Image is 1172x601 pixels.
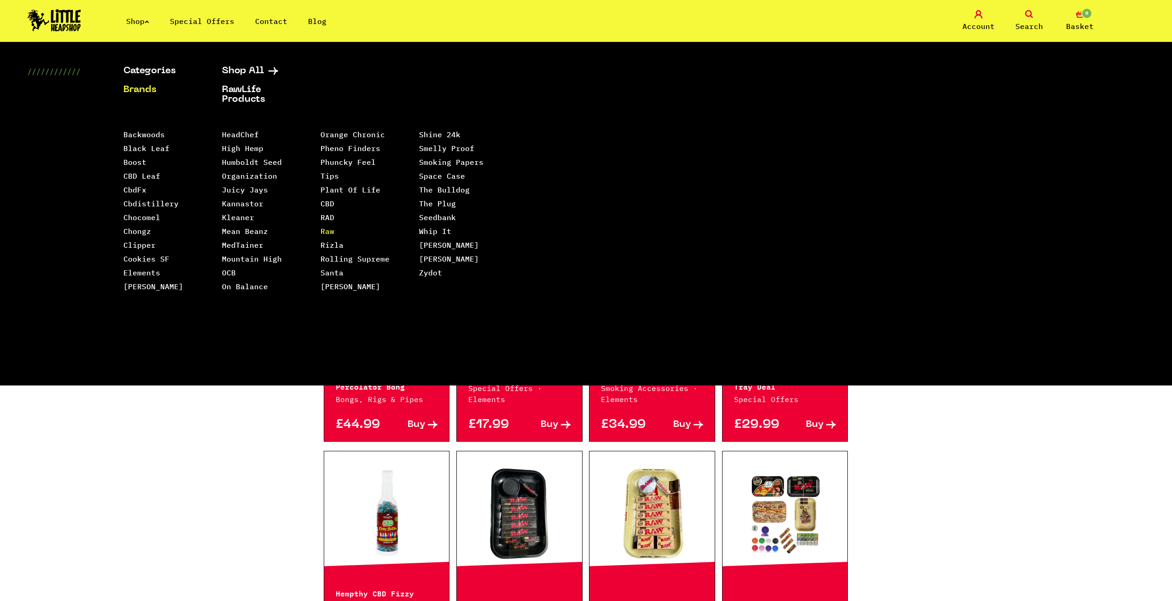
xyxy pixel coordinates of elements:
p: £29.99 [734,420,785,430]
a: Search [1006,10,1052,32]
a: Shop [126,17,149,26]
p: £34.99 [601,420,652,430]
a: Smelly Proof [419,144,474,153]
span: Buy [541,420,559,430]
a: Cbdistillery [123,199,179,208]
a: OCB [222,268,236,277]
p: Bongs, Rigs & Pipes [336,394,438,405]
a: MedTainer [222,240,263,250]
a: Elements [123,268,160,277]
a: Contact [255,17,287,26]
a: Blog [308,17,327,26]
a: Shine 24k [419,130,461,139]
p: Special Offers · Elements [468,383,571,405]
a: CBD Leaf [123,171,160,181]
a: Humboldt Seed Organization [222,158,282,181]
a: Zydot [419,268,442,277]
a: Whip It [419,227,451,236]
p: Smoking Accessories · Elements [601,383,703,405]
a: Shop All [222,66,297,76]
a: Phuncky Feel Tips [321,158,376,181]
a: Smoking Papers [419,158,484,167]
a: Buy [386,420,437,430]
span: Buy [673,420,691,430]
a: Space Case [419,171,465,181]
a: Buy [785,420,836,430]
a: Black Leaf [123,144,169,153]
a: Mountain High [222,254,282,263]
span: Search [1015,21,1043,32]
a: Chocomel [123,213,160,222]
p: £17.99 [468,420,519,430]
span: Buy [408,420,426,430]
a: RAD [321,213,334,222]
a: Mean Beanz [222,227,268,236]
a: The Bulldog [419,185,470,194]
a: Categories [123,66,199,76]
a: Juicy Jays [222,185,268,194]
a: Clipper [123,240,156,250]
span: 0 [1081,8,1092,19]
a: Raw [321,227,334,236]
p: Special Offers [734,394,836,405]
span: Buy [806,420,824,430]
a: Cookies SF [123,254,169,263]
a: 0 Basket [1057,10,1103,32]
a: On Balance [222,282,268,291]
a: Santa [PERSON_NAME] [321,268,380,291]
a: Chongz [123,227,151,236]
a: Rizla [321,240,344,250]
a: The Plug Seedbank [419,199,456,222]
a: Buy [652,420,703,430]
a: RawLife Products [222,85,297,105]
a: High Hemp [222,144,263,153]
a: Brands [123,85,199,95]
img: Little Head Shop Logo [28,9,81,31]
a: [PERSON_NAME] [123,282,183,291]
a: HeadChef [222,130,259,139]
a: Kleaner [222,213,254,222]
a: Kannastor [222,199,263,208]
span: Basket [1066,21,1094,32]
span: Account [962,21,995,32]
a: Boost [123,158,146,167]
a: Rolling Supreme [321,254,390,263]
a: [PERSON_NAME] [PERSON_NAME] [419,240,479,263]
a: Pheno Finders [321,144,380,153]
a: CbdFx [123,185,146,194]
a: Special Offers [170,17,234,26]
a: Orange Chronic [321,130,385,139]
a: Backwoods [123,130,165,139]
a: Plant Of Life CBD [321,185,380,208]
a: Buy [519,420,571,430]
p: £44.99 [336,420,387,430]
